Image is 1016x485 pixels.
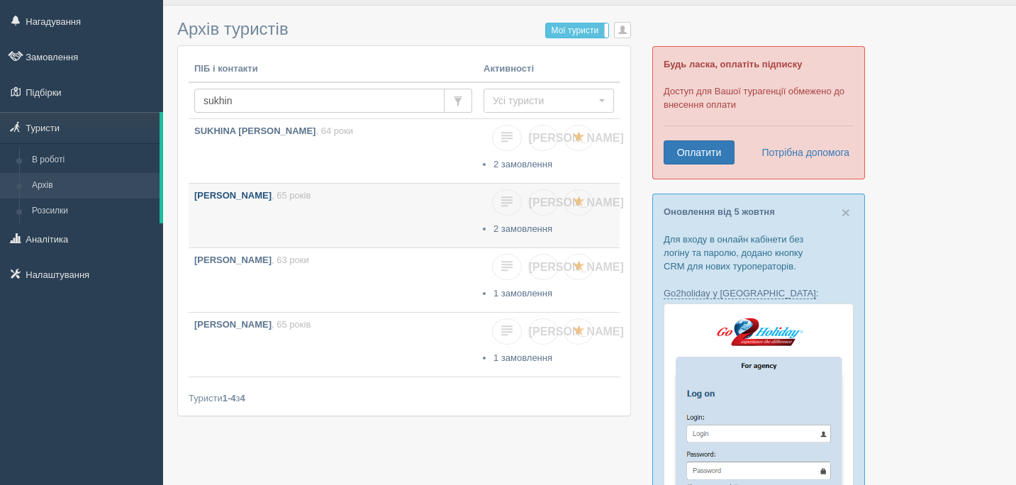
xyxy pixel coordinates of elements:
[493,94,596,108] span: Усі туристи
[528,189,558,216] a: [PERSON_NAME]
[189,391,620,405] div: Туристи з
[26,199,160,224] a: Розсилки
[528,125,558,151] a: [PERSON_NAME]
[194,255,272,265] b: [PERSON_NAME]
[272,190,311,201] span: , 65 років
[240,393,245,403] b: 4
[529,325,624,338] span: [PERSON_NAME]
[484,89,614,113] button: Усі туристи
[664,59,802,69] b: Будь ласка, оплатіть підписку
[842,204,850,221] span: ×
[26,147,160,173] a: В роботі
[189,184,478,247] a: [PERSON_NAME], 65 років
[752,140,850,165] a: Потрібна допомога
[529,132,624,144] span: [PERSON_NAME]
[529,261,624,273] span: [PERSON_NAME]
[223,393,236,403] b: 1-4
[316,126,353,136] span: , 64 роки
[493,223,552,234] a: 2 замовлення
[194,190,272,201] b: [PERSON_NAME]
[493,159,552,169] a: 2 замовлення
[664,233,854,273] p: Для входу в онлайн кабінети без логіну та паролю, додано кнопку CRM для нових туроператорів.
[652,46,865,179] div: Доступ для Вашої турагенції обмежено до внесення оплати
[546,23,608,38] label: Мої туристи
[189,119,478,183] a: SUKHINA [PERSON_NAME], 64 роки
[272,319,311,330] span: , 65 років
[842,205,850,220] button: Close
[26,173,160,199] a: Архів
[664,206,775,217] a: Оновлення від 5 жовтня
[272,255,309,265] span: , 63 роки
[189,313,478,377] a: [PERSON_NAME], 65 років
[194,89,445,113] input: Пошук за ПІБ, паспортом або контактами
[664,288,816,299] a: Go2holiday у [GEOGRAPHIC_DATA]
[528,254,558,280] a: [PERSON_NAME]
[529,196,624,208] span: [PERSON_NAME]
[194,126,316,136] b: SUKHINA [PERSON_NAME]
[189,248,478,312] a: [PERSON_NAME], 63 роки
[177,19,289,38] span: Архів туристів
[664,140,735,165] a: Оплатити
[528,318,558,345] a: [PERSON_NAME]
[664,286,854,300] p: :
[493,288,552,299] a: 1 замовлення
[493,352,552,363] a: 1 замовлення
[478,57,620,82] th: Активності
[194,319,272,330] b: [PERSON_NAME]
[189,57,478,82] th: ПІБ і контакти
